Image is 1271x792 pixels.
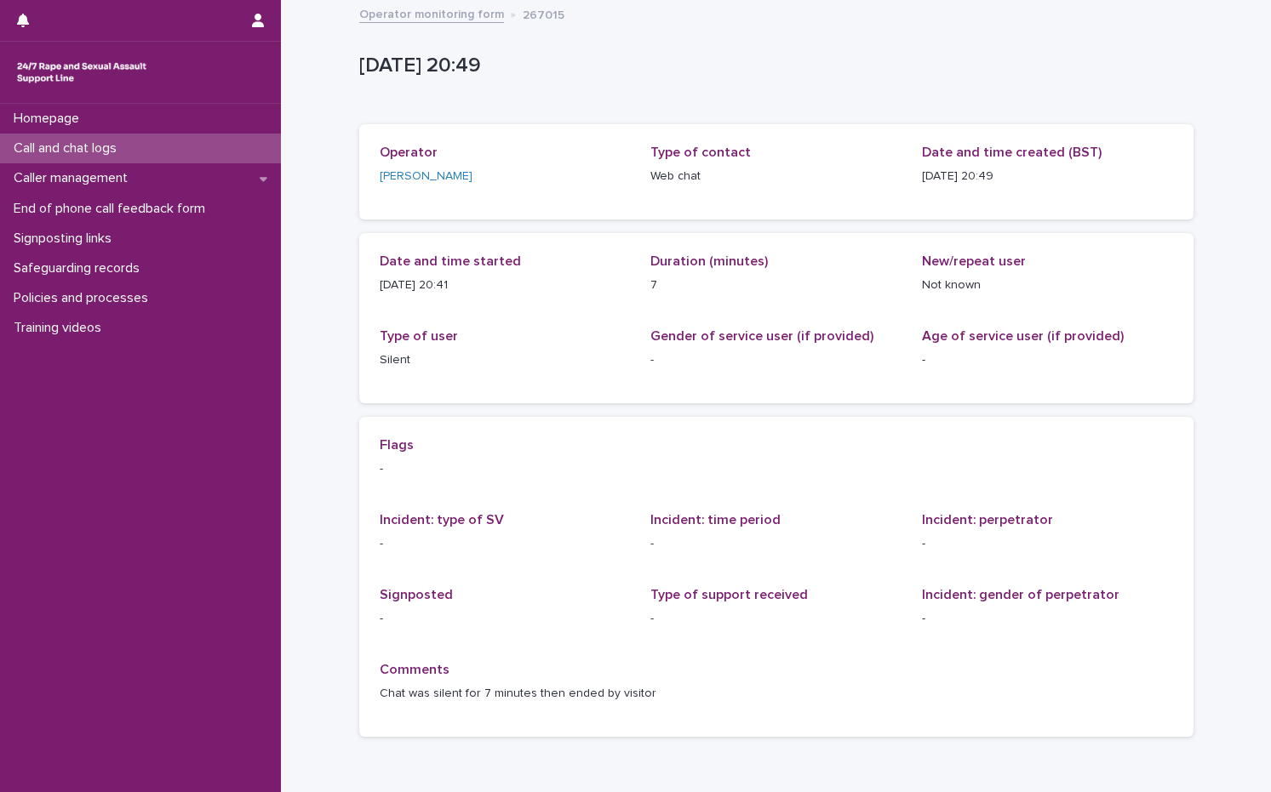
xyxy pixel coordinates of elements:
[380,535,631,553] p: -
[922,610,1173,628] p: -
[359,3,504,23] a: Operator monitoring form
[650,513,781,527] span: Incident: time period
[380,685,1173,703] p: Chat was silent for 7 minutes then ended by visitor
[650,329,873,343] span: Gender of service user (if provided)
[922,351,1173,369] p: -
[7,231,125,247] p: Signposting links
[922,588,1119,601] span: Incident: gender of perpetrator
[380,663,449,676] span: Comments
[14,55,150,89] img: rhQMoQhaT3yELyF149Cw
[922,513,1053,527] span: Incident: perpetrator
[7,260,153,276] p: Safeguarding records
[650,254,768,268] span: Duration (minutes)
[922,329,1124,343] span: Age of service user (if provided)
[650,168,902,185] p: Web chat
[650,610,902,628] p: -
[380,351,631,369] p: Silent
[380,145,438,159] span: Operator
[7,140,130,157] p: Call and chat logs
[922,145,1102,159] span: Date and time created (BST)
[650,588,808,601] span: Type of support received
[380,168,472,185] a: [PERSON_NAME]
[7,170,141,186] p: Caller management
[7,290,162,306] p: Policies and processes
[650,145,751,159] span: Type of contact
[380,276,631,294] p: [DATE] 20:41
[650,535,902,553] p: -
[7,320,115,336] p: Training videos
[359,54,1187,78] p: [DATE] 20:49
[922,254,1026,268] span: New/repeat user
[7,111,93,127] p: Homepage
[380,513,504,527] span: Incident: type of SV
[650,276,902,294] p: 7
[523,4,564,23] p: 267015
[380,460,1173,478] p: -
[380,610,631,628] p: -
[922,276,1173,294] p: Not known
[922,168,1173,185] p: [DATE] 20:49
[380,329,458,343] span: Type of user
[380,588,453,601] span: Signposted
[650,351,902,369] p: -
[380,438,414,452] span: Flags
[922,535,1173,553] p: -
[7,201,219,217] p: End of phone call feedback form
[380,254,521,268] span: Date and time started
